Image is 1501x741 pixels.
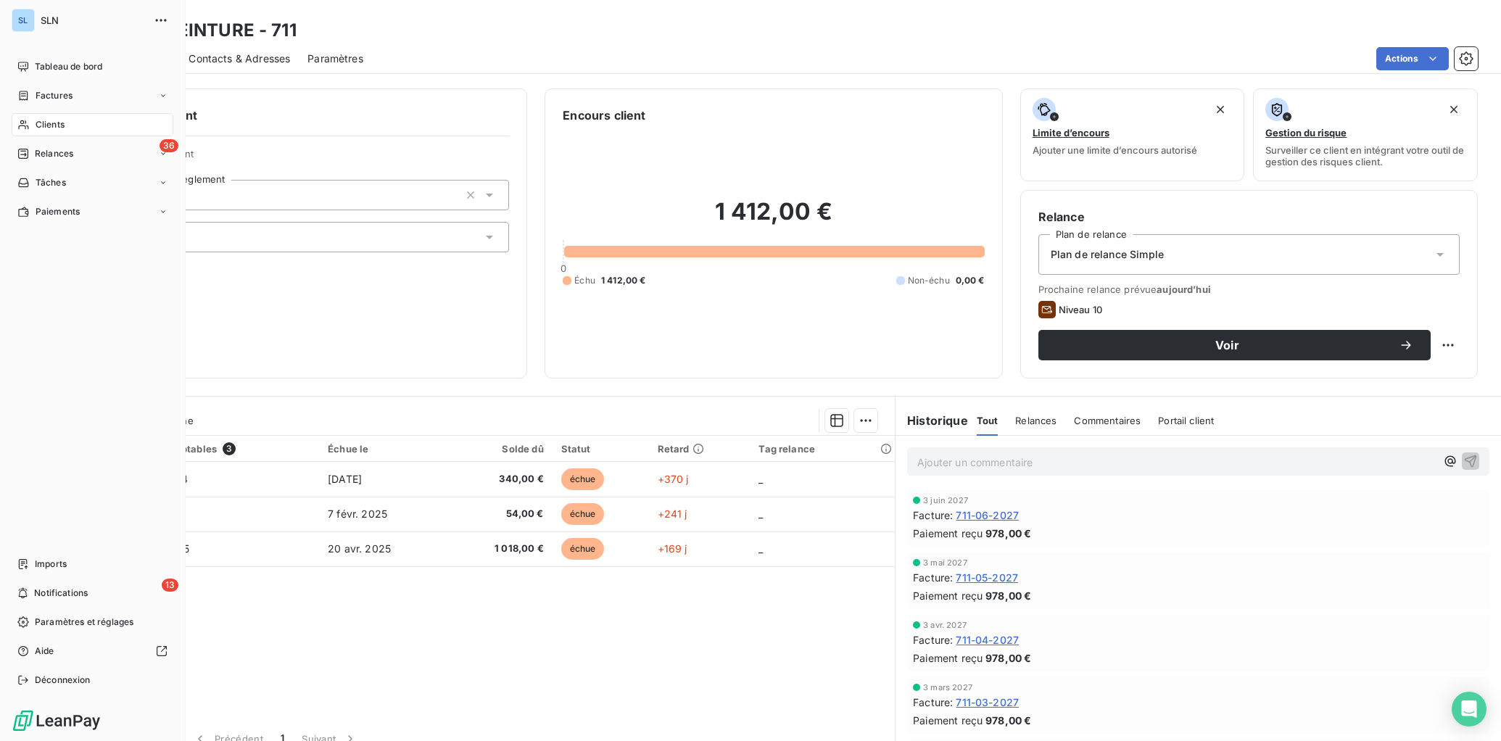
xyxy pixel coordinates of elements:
span: 13 [162,579,178,592]
h2: 1 412,00 € [563,197,984,241]
div: Échue le [328,443,438,455]
span: 1 412,00 € [601,274,646,287]
span: Paiements [36,205,80,218]
span: 3 juin 2027 [923,496,968,505]
span: Facture : [913,570,953,585]
span: Gestion du risque [1265,127,1347,138]
span: Tâches [36,176,66,189]
span: échue [561,503,605,525]
span: _ [758,473,763,485]
span: Paiement reçu [913,526,983,541]
div: Open Intercom Messenger [1452,692,1486,726]
div: SL [12,9,35,32]
span: Notifications [34,587,88,600]
span: _ [758,508,763,520]
span: Propriétés Client [117,148,509,168]
span: Plan de relance Simple [1051,247,1164,262]
span: Paiement reçu [913,713,983,728]
span: Voir [1056,339,1399,351]
span: 711-03-2027 [956,695,1019,710]
span: Relances [1015,415,1057,426]
button: Limite d’encoursAjouter une limite d’encours autorisé [1020,88,1245,181]
div: Tag relance [758,443,886,455]
span: 978,00 € [985,526,1031,541]
span: Contacts & Adresses [189,51,290,66]
span: aujourd’hui [1157,283,1211,295]
h6: Relance [1038,208,1460,225]
div: Statut [561,443,640,455]
span: Prochaine relance prévue [1038,283,1460,295]
div: Pièces comptables [127,442,311,455]
span: échue [561,538,605,560]
span: Facture : [913,508,953,523]
span: 3 mai 2027 [923,558,967,567]
span: Tout [977,415,998,426]
span: +241 j [658,508,687,520]
span: Imports [35,558,67,571]
span: _ [758,542,763,555]
span: 340,00 € [455,472,543,487]
span: Paramètres [307,51,363,66]
span: 711-06-2027 [956,508,1019,523]
span: 711-05-2027 [956,570,1018,585]
span: Relances [35,147,73,160]
h3: M.S PEINTURE - 711 [128,17,297,44]
span: 3 avr. 2027 [923,621,967,629]
span: Paramètres et réglages [35,616,133,629]
span: 36 [160,139,178,152]
span: Déconnexion [35,674,91,687]
span: Portail client [1158,415,1214,426]
span: Surveiller ce client en intégrant votre outil de gestion des risques client. [1265,144,1465,167]
div: Retard [658,443,742,455]
span: Factures [36,89,73,102]
span: échue [561,468,605,490]
span: 1 018,00 € [455,542,543,556]
span: 0 [561,262,566,274]
span: 7 févr. 2025 [328,508,387,520]
h6: Historique [896,412,968,429]
span: 978,00 € [985,713,1031,728]
span: Tableau de bord [35,60,102,73]
span: Non-échu [908,274,950,287]
span: Limite d’encours [1033,127,1109,138]
button: Voir [1038,330,1431,360]
span: 3 mars 2027 [923,683,972,692]
h6: Encours client [563,107,645,124]
span: Facture : [913,632,953,647]
span: SLN [41,15,145,26]
span: Paiement reçu [913,650,983,666]
img: Logo LeanPay [12,709,102,732]
span: 978,00 € [985,588,1031,603]
span: 0,00 € [956,274,985,287]
span: 20 avr. 2025 [328,542,391,555]
span: Paiement reçu [913,588,983,603]
span: 3 [223,442,236,455]
a: Aide [12,639,173,663]
button: Gestion du risqueSurveiller ce client en intégrant votre outil de gestion des risques client. [1253,88,1478,181]
span: Commentaires [1074,415,1141,426]
span: Niveau 10 [1059,304,1102,315]
span: Échu [574,274,595,287]
span: +169 j [658,542,687,555]
button: Actions [1376,47,1449,70]
span: 54,00 € [455,507,543,521]
span: [DATE] [328,473,362,485]
span: 711-04-2027 [956,632,1019,647]
h6: Informations client [88,107,509,124]
span: Ajouter une limite d’encours autorisé [1033,144,1197,156]
span: Aide [35,645,54,658]
div: Solde dû [455,443,543,455]
span: 978,00 € [985,650,1031,666]
span: Facture : [913,695,953,710]
span: +370 j [658,473,689,485]
span: Clients [36,118,65,131]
